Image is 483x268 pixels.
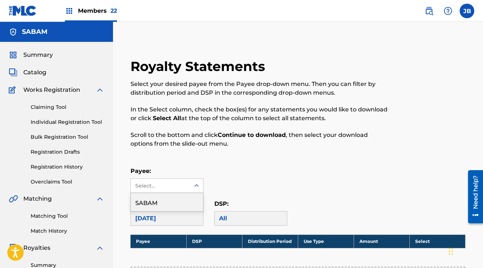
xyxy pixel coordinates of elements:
[425,7,433,15] img: search
[23,194,52,203] span: Matching
[460,4,474,18] div: User Menu
[31,133,104,141] a: Bulk Registration Tool
[214,200,229,207] label: DSP:
[131,80,389,97] p: Select your desired payee from the Payee drop-down menu. Then you can filter by distribution peri...
[31,163,104,171] a: Registration History
[96,244,104,252] img: expand
[23,244,50,252] span: Royalties
[9,51,53,59] a: SummarySummary
[9,5,37,16] img: MLC Logo
[9,68,17,77] img: Catalog
[78,7,117,15] span: Members
[131,193,203,211] div: SABAM
[23,51,53,59] span: Summary
[31,178,104,186] a: Overclaims Tool
[22,28,47,36] h5: SABAM
[31,227,104,235] a: Match History
[131,234,186,248] th: Payee
[242,234,298,248] th: Distribution Period
[96,194,104,203] img: expand
[9,28,17,36] img: Accounts
[131,105,389,123] p: In the Select column, check the box(es) for any statements you would like to download or click at...
[444,7,452,15] img: help
[9,51,17,59] img: Summary
[31,103,104,111] a: Claiming Tool
[31,148,104,156] a: Registration Drafts
[463,167,483,226] iframe: Resource Center
[218,131,286,138] strong: Continue to download
[23,68,46,77] span: Catalog
[131,131,389,148] p: Scroll to the bottom and click , then select your download options from the slide-out menu.
[449,240,453,262] div: Drag
[23,86,80,94] span: Works Registration
[447,233,483,268] iframe: Chat Widget
[298,234,354,248] th: Use Type
[354,234,409,248] th: Amount
[131,58,269,75] h2: Royalty Statements
[31,212,104,220] a: Matching Tool
[186,234,242,248] th: DSP
[9,86,18,94] img: Works Registration
[65,7,74,15] img: Top Rightsholders
[110,7,117,14] span: 22
[422,4,436,18] a: Public Search
[96,86,104,94] img: expand
[9,194,18,203] img: Matching
[131,167,151,174] label: Payee:
[31,118,104,126] a: Individual Registration Tool
[441,4,455,18] div: Help
[409,234,465,248] th: Select
[153,115,181,122] strong: Select All
[135,182,185,190] div: Select...
[9,68,46,77] a: CatalogCatalog
[9,244,17,252] img: Royalties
